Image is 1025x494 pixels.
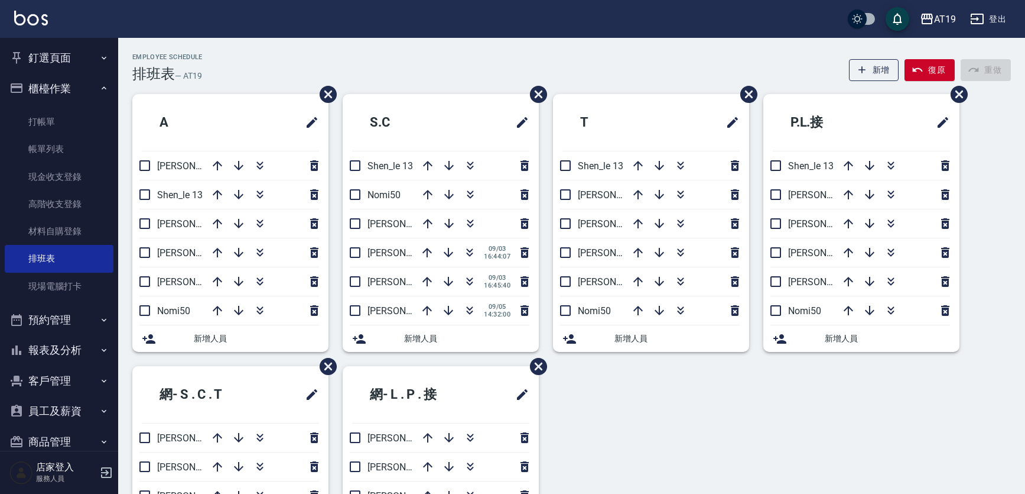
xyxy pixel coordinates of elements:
[157,461,236,473] span: [PERSON_NAME] 9
[175,70,202,82] h6: — AT19
[5,218,113,245] a: 材料自購登錄
[157,432,236,444] span: [PERSON_NAME] 6
[578,305,611,317] span: Nomi50
[194,332,319,345] span: 新增人員
[132,53,203,61] h2: Employee Schedule
[367,247,446,259] span: [PERSON_NAME] 6
[849,59,899,81] button: 新增
[132,66,175,82] h3: 排班表
[965,8,1011,30] button: 登出
[5,427,113,457] button: 商品管理
[929,108,950,137] span: 修改班表的標題
[5,73,113,104] button: 櫃檯作業
[718,108,740,137] span: 修改班表的標題
[5,366,113,396] button: 客戶管理
[352,373,481,416] h2: 網- L . P . 接
[36,473,96,484] p: 服務人員
[5,163,113,191] a: 現金收支登錄
[788,189,867,201] span: [PERSON_NAME] 9
[578,218,656,230] span: [PERSON_NAME] 9
[763,325,959,352] div: 新增人員
[521,77,549,112] span: 刪除班表
[367,276,446,288] span: [PERSON_NAME] 1
[9,461,33,485] img: Person
[788,160,834,172] span: Shen_le 13
[731,77,759,112] span: 刪除班表
[142,101,242,144] h2: A
[5,191,113,218] a: 高階收支登錄
[5,245,113,272] a: 排班表
[14,11,48,25] img: Logo
[825,332,950,345] span: 新增人員
[484,311,510,318] span: 14:32:00
[343,325,539,352] div: 新增人員
[298,108,319,137] span: 修改班表的標題
[404,332,529,345] span: 新增人員
[578,189,656,201] span: [PERSON_NAME] 6
[367,432,446,444] span: [PERSON_NAME] 6
[157,305,190,317] span: Nomi50
[311,77,339,112] span: 刪除班表
[934,12,956,27] div: AT19
[352,101,458,144] h2: S.C
[553,325,749,352] div: 新增人員
[36,461,96,473] h5: 店家登入
[578,276,656,288] span: [PERSON_NAME] 1
[5,43,113,73] button: 釘選頁面
[788,218,867,230] span: [PERSON_NAME] 1
[562,101,662,144] h2: T
[298,380,319,409] span: 修改班表的標題
[5,135,113,163] a: 帳單列表
[142,373,269,416] h2: 網- S . C . T
[157,218,236,230] span: [PERSON_NAME] 1
[5,396,113,427] button: 員工及薪資
[773,101,884,144] h2: P.L.接
[614,332,740,345] span: 新增人員
[484,253,510,260] span: 16:44:07
[788,276,867,288] span: [PERSON_NAME] 6
[157,247,236,259] span: [PERSON_NAME] 9
[311,349,339,384] span: 刪除班表
[367,305,446,317] span: [PERSON_NAME] 2
[788,305,821,317] span: Nomi50
[157,160,236,172] span: [PERSON_NAME] 2
[157,189,203,201] span: Shen_le 13
[484,274,510,282] span: 09/03
[157,276,236,288] span: [PERSON_NAME] 6
[904,59,955,81] button: 復原
[508,380,529,409] span: 修改班表的標題
[886,7,909,31] button: save
[5,108,113,135] a: 打帳單
[484,282,510,289] span: 16:45:40
[578,247,656,259] span: [PERSON_NAME] 2
[484,303,510,311] span: 09/05
[132,325,328,352] div: 新增人員
[5,335,113,366] button: 報表及分析
[788,247,867,259] span: [PERSON_NAME] 2
[915,7,961,31] button: AT19
[5,273,113,300] a: 現場電腦打卡
[578,160,623,172] span: Shen_le 13
[367,189,401,201] span: Nomi50
[367,461,446,473] span: [PERSON_NAME] 9
[508,108,529,137] span: 修改班表的標題
[484,245,510,253] span: 09/03
[942,77,969,112] span: 刪除班表
[367,160,413,172] span: Shen_le 13
[367,218,446,230] span: [PERSON_NAME] 9
[5,305,113,335] button: 預約管理
[521,349,549,384] span: 刪除班表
